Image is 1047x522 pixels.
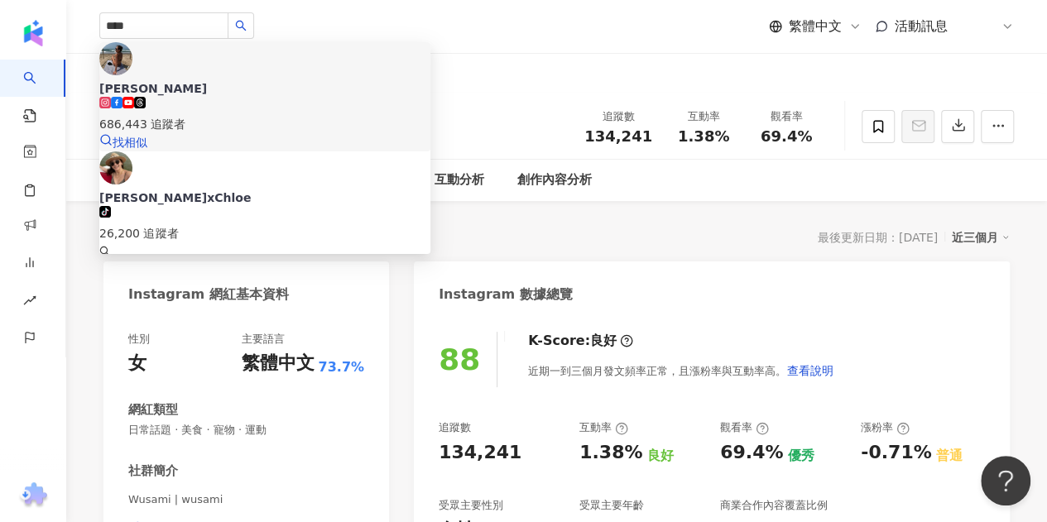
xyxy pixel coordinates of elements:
div: 互動率 [579,420,628,435]
div: 互動分析 [435,170,484,190]
div: 創作內容分析 [517,170,592,190]
div: 商業合作內容覆蓋比例 [720,498,828,513]
a: 找相似 [99,136,147,149]
iframe: Help Scout Beacon - Open [981,456,1030,505]
div: 近期一到三個月發文頻率正常，且漲粉率與互動率高。 [528,354,834,387]
span: 繁體中文 [789,17,842,36]
div: [PERSON_NAME]xChloe [99,189,430,206]
div: 女 [128,351,146,376]
div: 觀看率 [720,420,769,435]
img: chrome extension [17,482,50,509]
span: 活動訊息 [895,18,948,34]
div: 26,200 追蹤者 [99,224,430,242]
div: 漲粉率 [861,420,910,435]
div: K-Score : [528,332,633,350]
span: 69.4% [761,128,812,145]
span: 日常話題 · 美食 · 寵物 · 運動 [128,423,364,438]
a: search [23,60,56,124]
div: 686,443 追蹤者 [99,115,430,133]
div: 主要語言 [241,332,284,347]
div: 繁體中文 [241,351,314,376]
div: 網紅類型 [128,401,178,419]
span: 1.38% [678,128,729,145]
span: 134,241 [584,127,652,145]
div: 134,241 [439,440,521,466]
span: 找相似 [113,136,147,149]
div: 1.38% [579,440,642,466]
div: 受眾主要性別 [439,498,503,513]
span: rise [23,284,36,321]
div: 普通 [935,447,962,465]
div: 追蹤數 [439,420,471,435]
div: 69.4% [720,440,783,466]
div: 優秀 [787,447,814,465]
div: Instagram 數據總覽 [439,285,573,304]
div: 近三個月 [952,227,1010,248]
img: KOL Avatar [99,42,132,75]
div: 良好 [590,332,617,350]
div: 88 [439,342,480,376]
div: 性別 [128,332,150,347]
div: 觀看率 [755,108,818,125]
span: Wusami | wusami [128,492,364,507]
button: 查看說明 [786,354,834,387]
span: search [99,246,111,257]
span: search [235,20,247,31]
span: 查看說明 [787,364,833,377]
div: 追蹤數 [584,108,652,125]
div: 社群簡介 [128,462,178,480]
span: 73.7% [318,358,364,376]
div: 受眾主要年齡 [579,498,644,513]
img: KOL Avatar [99,151,132,184]
img: logo icon [20,20,46,46]
div: [PERSON_NAME] [99,80,430,97]
div: -0.71% [861,440,931,466]
div: 良好 [646,447,673,465]
div: 最後更新日期：[DATE] [818,231,938,244]
span: N [973,17,982,36]
div: 互動率 [672,108,735,125]
div: Instagram 網紅基本資料 [128,285,289,304]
